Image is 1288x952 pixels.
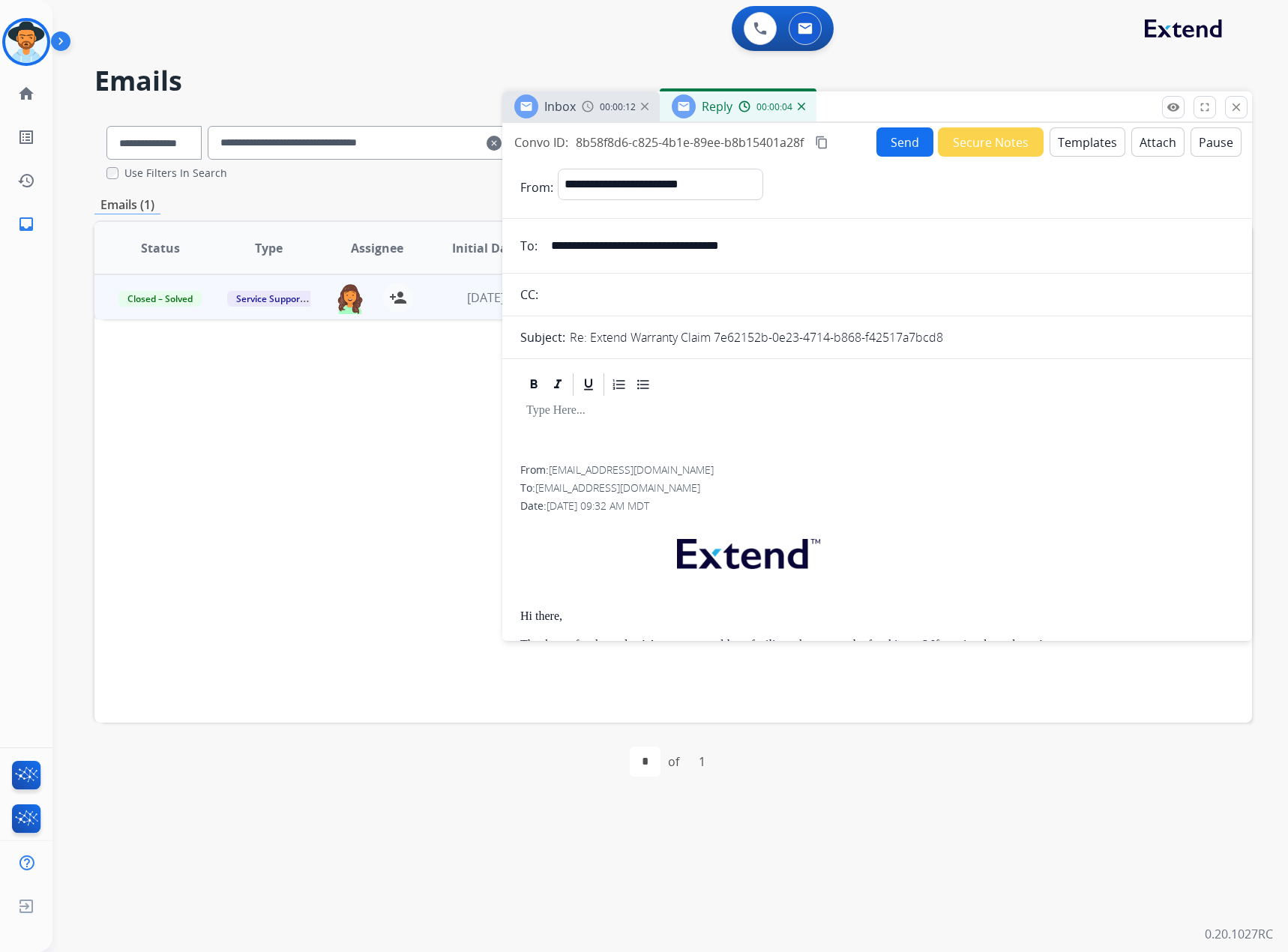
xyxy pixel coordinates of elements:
p: Convo ID: [514,133,568,151]
span: Assignee [351,239,403,257]
p: From: [520,178,553,196]
mat-icon: remove_red_eye [1167,100,1180,114]
p: Re: Extend Warranty Claim 7e62152b-0e23-4714-b868-f42517a7bcd8 [570,328,943,346]
mat-icon: list_alt [17,128,35,146]
mat-icon: close [1230,100,1243,114]
div: Bold [523,373,545,396]
mat-icon: fullscreen [1198,100,1212,114]
p: CC: [520,286,538,304]
mat-icon: history [17,172,35,190]
span: [DATE] 09:32 AM MDT [547,498,649,513]
p: To: [520,237,538,255]
div: of [668,753,679,771]
span: Service Support [227,291,313,307]
mat-icon: clear [487,134,502,152]
button: Templates [1050,127,1125,157]
p: Hi there, [520,609,1234,623]
span: Initial Date [452,239,520,257]
img: extend.png [658,521,835,580]
span: Closed – Solved [118,291,202,307]
button: Secure Notes [938,127,1044,157]
p: 0.20.1027RC [1205,925,1273,943]
span: Inbox [544,98,576,115]
mat-icon: content_copy [815,136,828,149]
div: Underline [577,373,600,396]
div: Italic [547,373,569,396]
span: Status [141,239,180,257]
div: Ordered List [608,373,631,396]
span: 00:00:04 [756,101,792,113]
img: agent-avatar [335,283,365,314]
mat-icon: inbox [17,215,35,233]
span: 00:00:12 [600,101,636,113]
span: 8b58f8d6-c825-4b1e-89ee-b8b15401a28f [576,134,804,151]
button: Pause [1191,127,1242,157]
span: [EMAIL_ADDRESS][DOMAIN_NAME] [549,463,714,477]
span: [EMAIL_ADDRESS][DOMAIN_NAME] [535,480,700,495]
mat-icon: home [17,85,35,103]
label: Use Filters In Search [124,166,227,181]
p: Thank you for the update! Are you guys able to facilitate the parts order for this one? If not, j... [520,638,1234,651]
p: Subject: [520,328,565,346]
span: Reply [702,98,732,115]
span: [DATE] [467,289,505,306]
div: To: [520,480,1234,495]
div: 1 [687,747,717,777]
button: Send [876,127,933,157]
h2: Emails [94,66,1252,96]
button: Attach [1131,127,1185,157]
mat-icon: person_add [389,289,407,307]
div: From: [520,463,1234,477]
div: Bullet List [632,373,654,396]
div: Date: [520,498,1234,513]
img: avatar [5,21,47,63]
p: Emails (1) [94,196,160,214]
span: Type [255,239,283,257]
